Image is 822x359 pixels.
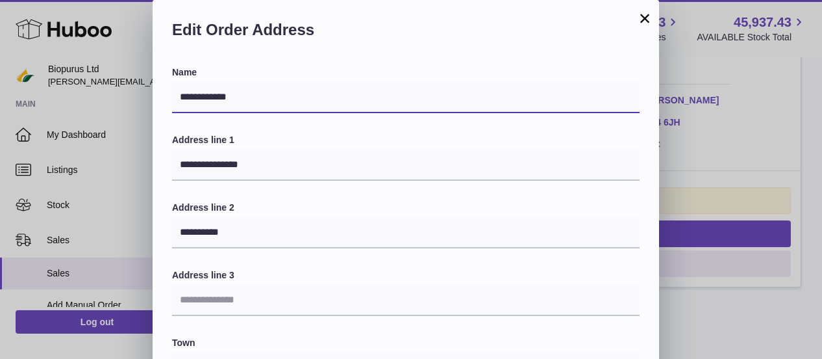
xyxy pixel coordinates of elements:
label: Address line 1 [172,134,640,146]
label: Address line 2 [172,202,640,214]
button: × [637,10,653,26]
label: Address line 3 [172,269,640,282]
label: Town [172,337,640,349]
label: Name [172,66,640,79]
h2: Edit Order Address [172,20,640,47]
